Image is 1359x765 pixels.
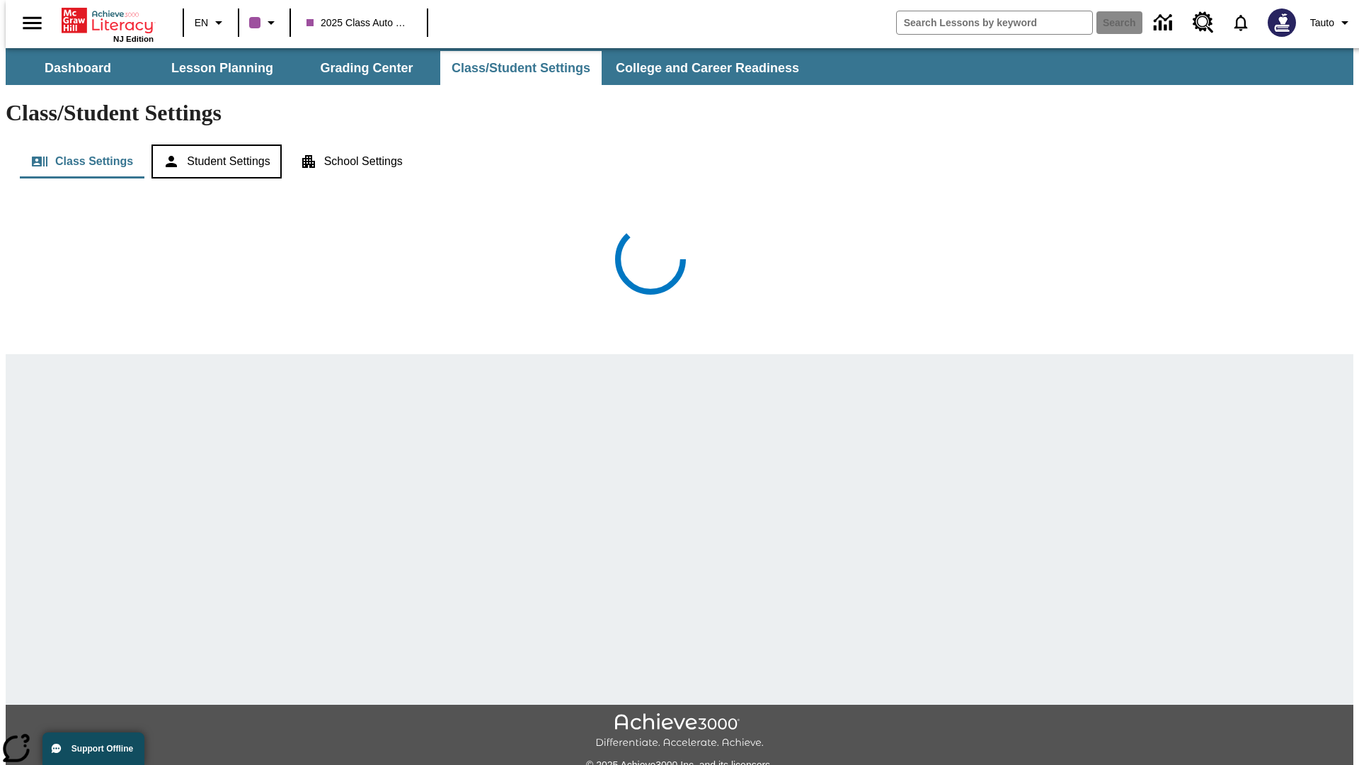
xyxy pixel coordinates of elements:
button: College and Career Readiness [604,51,810,85]
span: NJ Edition [113,35,154,43]
span: 2025 Class Auto Grade 13 [306,16,411,30]
button: School Settings [289,144,414,178]
div: SubNavbar [6,51,812,85]
button: Student Settings [151,144,281,178]
div: SubNavbar [6,48,1353,85]
h1: Class/Student Settings [6,100,1353,126]
button: Class Settings [20,144,144,178]
span: Tauto [1310,16,1334,30]
span: EN [195,16,208,30]
a: Home [62,6,154,35]
button: Support Offline [42,732,144,765]
button: Grading Center [296,51,437,85]
button: Dashboard [7,51,149,85]
button: Language: EN, Select a language [188,10,234,35]
button: Class/Student Settings [440,51,602,85]
img: Achieve3000 Differentiate Accelerate Achieve [595,713,764,749]
span: Support Offline [71,744,133,754]
button: Class color is purple. Change class color [243,10,285,35]
div: Class/Student Settings [20,144,1339,178]
a: Resource Center, Will open in new tab [1184,4,1222,42]
a: Notifications [1222,4,1259,41]
img: Avatar [1268,8,1296,37]
button: Profile/Settings [1304,10,1359,35]
button: Lesson Planning [151,51,293,85]
div: Home [62,5,154,43]
a: Data Center [1145,4,1184,42]
button: Select a new avatar [1259,4,1304,41]
button: Open side menu [11,2,53,44]
input: search field [897,11,1092,34]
